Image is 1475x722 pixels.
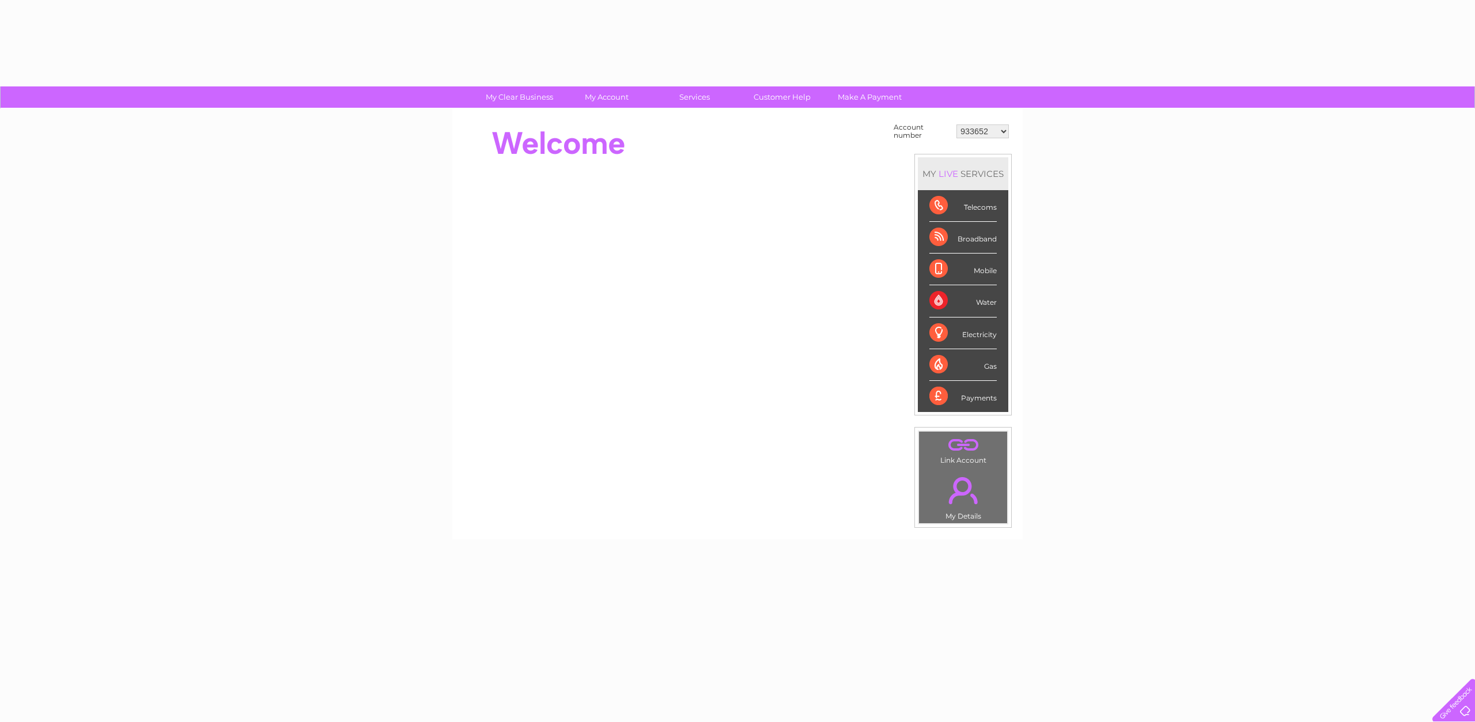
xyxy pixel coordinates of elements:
[891,120,954,142] td: Account number
[929,317,997,349] div: Electricity
[735,86,830,108] a: Customer Help
[929,349,997,381] div: Gas
[559,86,655,108] a: My Account
[922,434,1004,455] a: .
[922,470,1004,511] a: .
[918,157,1008,190] div: MY SERVICES
[929,190,997,222] div: Telecoms
[929,222,997,254] div: Broadband
[472,86,567,108] a: My Clear Business
[936,168,960,179] div: LIVE
[647,86,742,108] a: Services
[929,254,997,285] div: Mobile
[918,431,1008,467] td: Link Account
[822,86,917,108] a: Make A Payment
[929,285,997,317] div: Water
[929,381,997,412] div: Payments
[918,467,1008,524] td: My Details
